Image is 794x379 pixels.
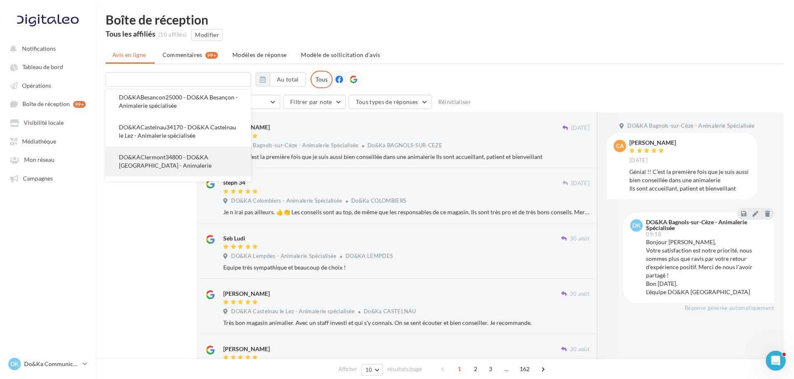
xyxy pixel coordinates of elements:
div: steph 34 [223,178,245,187]
div: Très bon magasin animalier. Avec un staff investi et qui s'y connais. On se sent écouter et bien ... [223,319,589,327]
button: Au total [270,72,306,87]
span: DO&KA Bagnols-sur-Cèze - Animalerie Spécialisée [231,142,358,149]
div: Seb Ludi [223,234,245,243]
span: 30 août [570,235,589,243]
span: 3 [484,362,497,376]
span: Afficher [338,365,357,373]
span: DO&KA Lempdes - Animalerie Spécialisée [231,253,336,260]
span: Campagnes [23,175,53,182]
span: Do&Ka COLOMBIERS [351,197,406,204]
div: Bonjour [PERSON_NAME], Votre satisfaction est notre priorité, nous sommes plus que ravis par votr... [646,238,767,296]
button: Au total [256,72,306,87]
button: 10 [362,364,383,376]
span: 162 [516,362,533,376]
div: [PERSON_NAME] [223,345,270,353]
button: DO&KABesancon25000 - DO&KA Besançon - Animalerie spécialisée [106,87,251,116]
span: résultats/page [387,365,422,373]
span: Opérations [22,82,51,89]
div: 99+ [205,52,218,59]
span: Visibilité locale [24,119,64,126]
div: [PERSON_NAME] [629,140,676,146]
div: 99+ [73,101,86,108]
span: [DATE] [571,180,589,187]
span: Médiathèque [22,138,56,145]
div: Equipe très sympathique et beaucoup de choix ! [223,263,589,272]
div: Réponse générée automatiquement [624,305,774,312]
span: Modèle de sollicitation d’avis [301,51,380,58]
div: Je n irai pas ailleurs. 👍👏 Les conseils sont au top, de même que les responsables de ce magasin. ... [223,208,589,216]
a: Campagnes [5,171,91,186]
span: ... [500,362,513,376]
a: Boîte de réception 99+ [5,96,91,111]
div: DO&KA Bagnols-sur-Cèze - Animalerie Spécialisée [646,219,766,231]
button: Réinitialiser [435,97,475,107]
a: Visibilité locale [5,115,91,130]
a: Mon réseau [5,152,91,167]
span: CA [616,142,624,150]
span: Modèles de réponse [232,51,286,58]
p: Do&Ka Communication [24,360,79,368]
div: [PERSON_NAME] [223,290,270,298]
button: Filtrer par note [283,95,346,109]
span: Notifications [22,45,56,52]
span: DO&KA LEMPDES [345,253,393,259]
button: DO&KAClermont34800 - DO&KA [GEOGRAPHIC_DATA] - Animalerie [106,146,251,176]
span: 1 [453,362,466,376]
span: DO&KA Bagnols-sur-Cèze - Animalerie Spécialisée [627,122,755,130]
div: Tous les affiliés [106,30,155,37]
span: DK [10,360,19,368]
a: Médiathèque [5,134,91,149]
div: (10 affiliés) [158,31,187,39]
a: Tableau de bord [5,59,91,74]
span: 10 [365,367,372,373]
span: 2 [469,362,482,376]
div: Génial !! C’est la première fois que je suis aussi bien conseillée dans une animalerie Ils sont a... [223,153,589,161]
span: DO&KABesancon25000 - DO&KA Besançon - Animalerie spécialisée [119,94,238,109]
a: Opérations [5,78,91,93]
span: DO&KACastelnau34170 - DO&KA Castelnau le Lez - Animalerie spécialisée [119,124,236,139]
span: DO&KAClermont34800 - DO&KA [GEOGRAPHIC_DATA] - Animalerie [119,154,212,169]
button: Tous types de réponses [349,95,432,109]
button: Modifier [191,29,223,41]
span: 30 août [570,290,589,298]
span: Tous types de réponses [356,98,418,105]
span: 09:18 [646,232,661,237]
span: Commentaires [163,51,202,59]
span: [DATE] [629,157,648,164]
span: DO&KA Castelnau le Lez - Animalerie spécialisée [231,308,355,315]
span: Do&Ka CASTELNAU [364,308,416,315]
span: 30 août [570,346,589,353]
span: [DATE] [571,124,589,132]
div: Boîte de réception [106,13,784,26]
span: Boîte de réception [22,101,70,108]
a: DK Do&Ka Communication [7,356,89,372]
span: Do&Ka BAGNOLS-SUR-CEZE [367,142,442,149]
span: DO&KA Colombiers - Animalerie Spécialisée [231,197,342,205]
span: DK [632,221,641,230]
span: Mon réseau [24,156,54,163]
button: Notifications [5,41,87,56]
span: Tableau de bord [22,64,63,71]
div: Génial !! C’est la première fois que je suis aussi bien conseillée dans une animalerie Ils sont a... [629,168,751,193]
div: Tous [311,71,333,88]
iframe: Intercom live chat [766,351,786,371]
button: DO&KACastelnau34170 - DO&KA Castelnau le Lez - Animalerie spécialisée [106,116,251,146]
